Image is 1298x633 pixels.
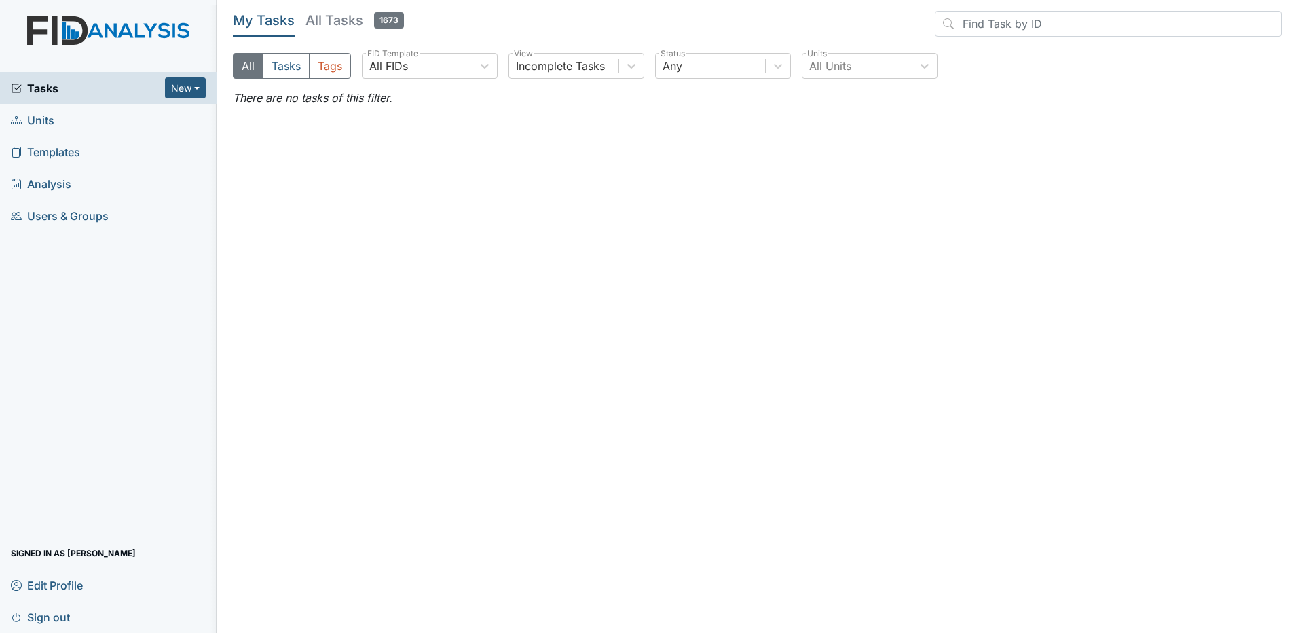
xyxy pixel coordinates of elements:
[809,58,851,74] div: All Units
[263,53,310,79] button: Tasks
[935,11,1282,37] input: Find Task by ID
[233,53,351,79] div: Type filter
[305,11,404,30] h5: All Tasks
[11,80,165,96] a: Tasks
[233,11,295,30] h5: My Tasks
[11,543,136,564] span: Signed in as [PERSON_NAME]
[516,58,605,74] div: Incomplete Tasks
[233,53,263,79] button: All
[374,12,404,29] span: 1673
[11,607,70,628] span: Sign out
[369,58,408,74] div: All FIDs
[233,91,392,105] em: There are no tasks of this filter.
[11,205,109,226] span: Users & Groups
[165,77,206,98] button: New
[663,58,682,74] div: Any
[309,53,351,79] button: Tags
[11,575,83,596] span: Edit Profile
[11,173,71,194] span: Analysis
[11,141,80,162] span: Templates
[11,109,54,130] span: Units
